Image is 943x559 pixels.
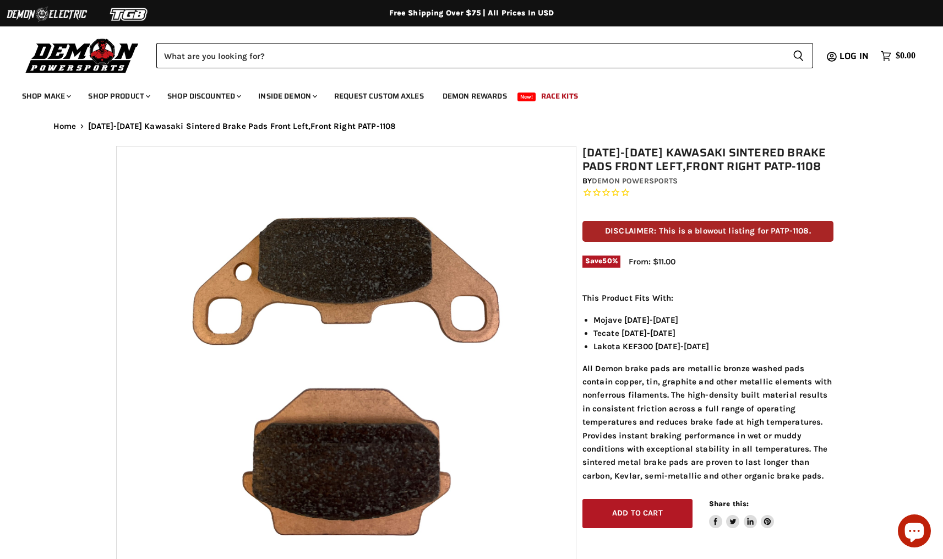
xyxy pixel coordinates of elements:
span: $0.00 [896,51,915,61]
a: Shop Product [80,85,157,107]
li: Lakota KEF300 [DATE]-[DATE] [593,340,833,353]
span: Log in [840,49,869,63]
div: Free Shipping Over $75 | All Prices In USD [31,8,912,18]
span: [DATE]-[DATE] Kawasaki Sintered Brake Pads Front Left,Front Right PATP-1108 [88,122,396,131]
a: Race Kits [533,85,586,107]
a: $0.00 [875,48,921,64]
span: 50 [602,257,612,265]
a: Shop Discounted [159,85,248,107]
span: New! [517,93,536,101]
p: DISCLAIMER: This is a blowout listing for PATP-1108. [582,221,833,241]
form: Product [156,43,813,68]
button: Add to cart [582,499,693,528]
li: Mojave [DATE]-[DATE] [593,313,833,327]
a: Demon Powersports [592,176,678,186]
ul: Main menu [14,80,913,107]
a: Inside Demon [250,85,324,107]
li: Tecate [DATE]-[DATE] [593,327,833,340]
p: This Product Fits With: [582,291,833,305]
a: Shop Make [14,85,78,107]
button: Search [784,43,813,68]
a: Home [53,122,77,131]
h1: [DATE]-[DATE] Kawasaki Sintered Brake Pads Front Left,Front Right PATP-1108 [582,146,833,173]
div: by [582,175,833,187]
a: Log in [835,51,875,61]
inbox-online-store-chat: Shopify online store chat [895,514,934,550]
nav: Breadcrumbs [31,122,912,131]
input: Search [156,43,784,68]
span: From: $11.00 [629,257,675,267]
aside: Share this: [709,499,775,528]
a: Request Custom Axles [326,85,432,107]
span: Save % [582,256,620,268]
img: Demon Powersports [22,36,143,75]
img: TGB Logo 2 [88,4,171,25]
span: Share this: [709,500,749,508]
span: Rated 0.0 out of 5 stars 0 reviews [582,187,833,199]
a: Demon Rewards [434,85,515,107]
span: Add to cart [612,508,663,518]
div: All Demon brake pads are metallic bronze washed pads contain copper, tin, graphite and other meta... [582,291,833,482]
img: Demon Electric Logo 2 [6,4,88,25]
